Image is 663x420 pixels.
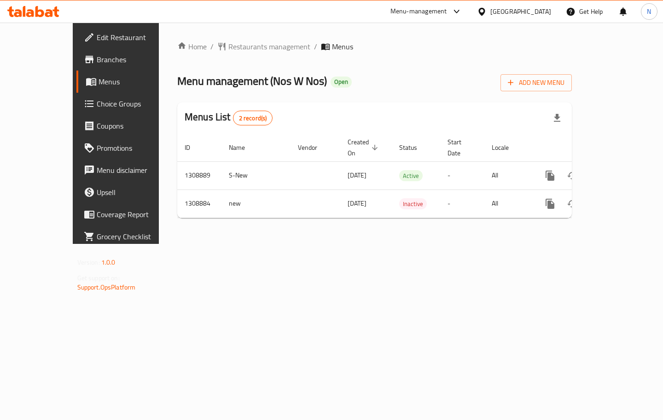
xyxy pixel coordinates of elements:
[490,6,551,17] div: [GEOGRAPHIC_DATA]
[561,193,583,215] button: Change Status
[177,134,635,218] table: enhanced table
[177,161,221,189] td: 1308889
[508,77,564,89] span: Add New Menu
[76,137,183,159] a: Promotions
[210,41,214,52] li: /
[233,114,273,123] span: 2 record(s)
[76,225,183,248] a: Grocery Checklist
[221,161,291,189] td: S-New
[532,134,635,162] th: Actions
[399,199,427,209] span: Inactive
[298,142,329,153] span: Vendor
[97,142,176,154] span: Promotions
[97,120,176,131] span: Coupons
[314,41,317,52] li: /
[177,71,327,91] span: Menu management ( Nos W Nos )
[76,26,183,48] a: Edit Restaurant
[217,41,310,52] a: Restaurants management
[546,107,568,129] div: Export file
[229,142,257,153] span: Name
[76,159,183,181] a: Menu disclaimer
[332,41,353,52] span: Menus
[77,256,100,268] span: Version:
[399,142,429,153] span: Status
[97,32,176,43] span: Edit Restaurant
[539,193,561,215] button: more
[492,142,521,153] span: Locale
[448,136,473,159] span: Start Date
[177,189,221,218] td: 1308884
[76,115,183,137] a: Coupons
[97,165,176,176] span: Menu disclaimer
[185,110,273,125] h2: Menus List
[539,165,561,187] button: more
[177,41,207,52] a: Home
[399,171,423,181] span: Active
[221,189,291,218] td: new
[97,98,176,109] span: Choice Groups
[101,256,116,268] span: 1.0.0
[331,78,352,86] span: Open
[76,93,183,115] a: Choice Groups
[76,203,183,225] a: Coverage Report
[440,161,484,189] td: -
[390,6,447,17] div: Menu-management
[348,136,381,159] span: Created On
[348,169,366,181] span: [DATE]
[76,181,183,203] a: Upsell
[484,161,532,189] td: All
[77,281,136,293] a: Support.OpsPlatform
[97,54,176,65] span: Branches
[647,6,651,17] span: N
[76,48,183,71] a: Branches
[440,189,484,218] td: -
[99,76,176,87] span: Menus
[177,41,572,52] nav: breadcrumb
[484,189,532,218] td: All
[500,74,572,91] button: Add New Menu
[97,187,176,198] span: Upsell
[228,41,310,52] span: Restaurants management
[97,209,176,220] span: Coverage Report
[97,231,176,242] span: Grocery Checklist
[185,142,202,153] span: ID
[76,71,183,93] a: Menus
[331,77,352,88] div: Open
[348,197,366,209] span: [DATE]
[77,272,120,284] span: Get support on:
